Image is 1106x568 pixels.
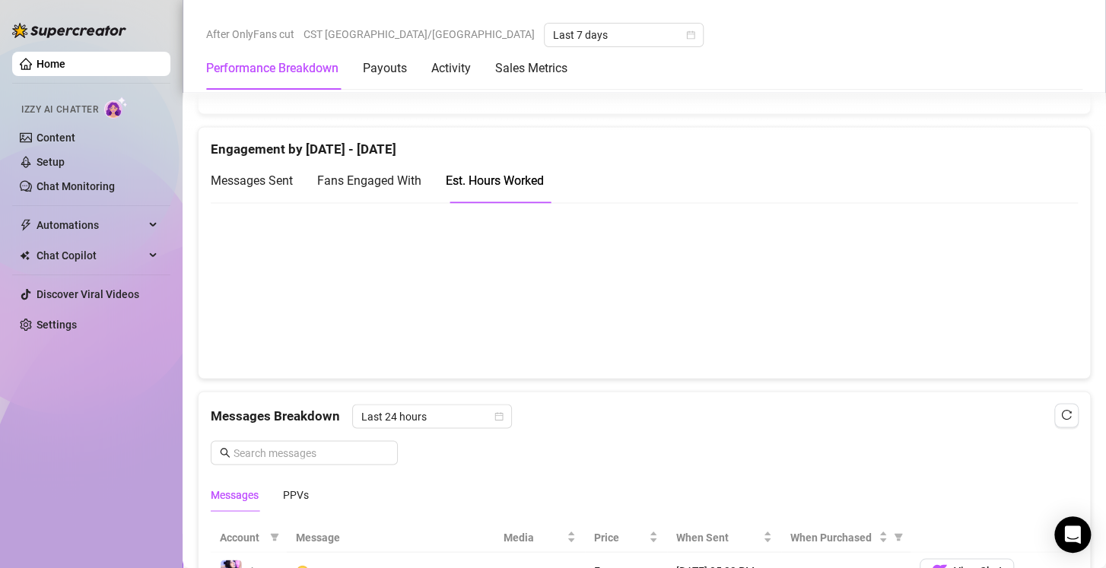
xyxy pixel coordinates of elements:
span: Price [594,528,646,545]
span: filter [267,525,282,548]
div: Performance Breakdown [206,59,338,78]
span: Fans Engaged With [317,173,421,188]
span: When Sent [676,528,760,545]
span: Account [220,528,264,545]
th: Media [494,522,585,552]
span: filter [270,532,279,541]
a: Setup [37,156,65,168]
span: Last 24 hours [361,405,503,427]
div: Engagement by [DATE] - [DATE] [211,127,1078,160]
span: thunderbolt [20,219,32,231]
div: Messages [211,486,259,503]
div: Est. Hours Worked [446,171,544,190]
span: CST [GEOGRAPHIC_DATA]/[GEOGRAPHIC_DATA] [304,23,535,46]
div: Payouts [363,59,407,78]
div: Activity [431,59,471,78]
th: Price [585,522,667,552]
th: When Sent [667,522,781,552]
th: When Purchased [781,522,911,552]
span: After OnlyFans cut [206,23,294,46]
span: reload [1061,409,1072,420]
img: logo-BBDzfeDw.svg [12,23,126,38]
a: Content [37,132,75,144]
span: Chat Copilot [37,243,145,268]
img: AI Chatter [104,97,128,119]
div: Open Intercom Messenger [1054,516,1091,553]
span: filter [894,532,903,541]
span: When Purchased [790,528,876,545]
img: Chat Copilot [20,250,30,261]
th: Message [287,522,494,552]
span: calendar [686,30,695,40]
span: calendar [494,411,504,420]
a: Chat Monitoring [37,180,115,192]
div: Messages Breakdown [211,404,1078,428]
span: Last 7 days [553,24,694,46]
a: Settings [37,319,77,331]
span: Media [504,528,564,545]
span: Automations [37,213,145,237]
a: Discover Viral Videos [37,288,139,300]
div: Sales Metrics [495,59,567,78]
span: Izzy AI Chatter [21,103,98,117]
div: PPVs [283,486,309,503]
a: Home [37,58,65,70]
span: search [220,447,230,458]
span: filter [891,525,906,548]
input: Search messages [234,444,389,461]
span: Messages Sent [211,173,293,188]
